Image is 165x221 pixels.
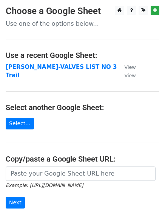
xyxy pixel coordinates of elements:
[6,20,159,28] p: Use one of the options below...
[6,167,156,181] input: Paste your Google Sheet URL here
[125,64,136,70] small: View
[125,73,136,78] small: View
[6,154,159,163] h4: Copy/paste a Google Sheet URL:
[6,64,117,70] a: [PERSON_NAME]-VALVES LIST NO 3
[6,72,19,79] a: Trail
[6,6,159,17] h3: Choose a Google Sheet
[6,182,83,188] small: Example: [URL][DOMAIN_NAME]
[6,197,25,209] input: Next
[117,64,136,70] a: View
[6,103,159,112] h4: Select another Google Sheet:
[117,72,136,79] a: View
[6,118,34,129] a: Select...
[6,51,159,60] h4: Use a recent Google Sheet:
